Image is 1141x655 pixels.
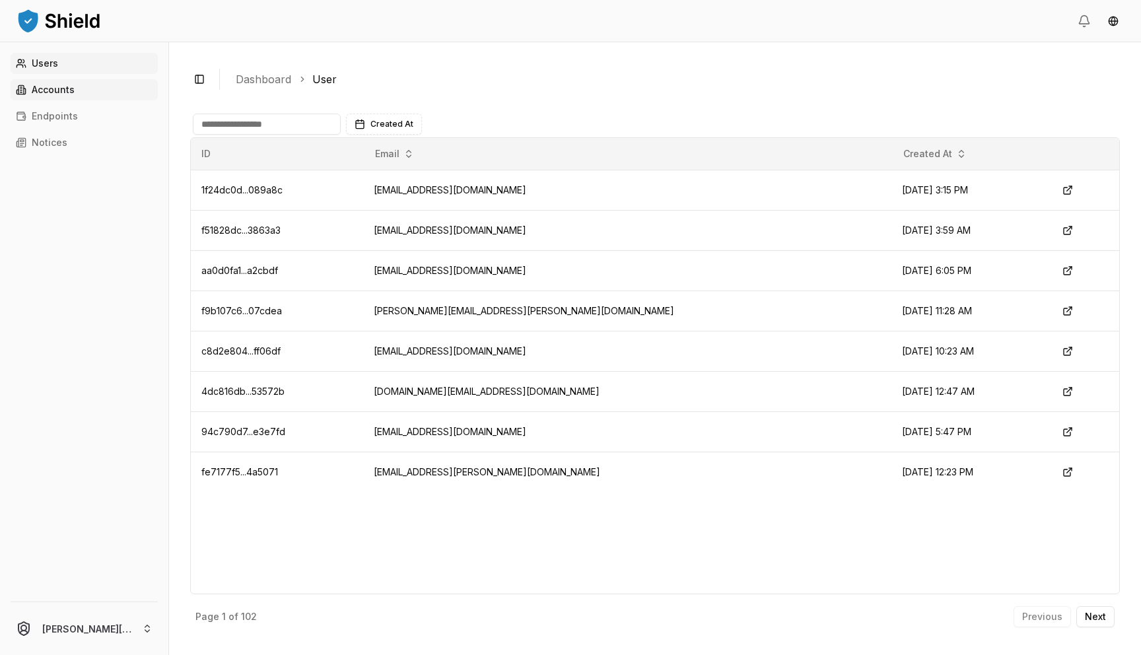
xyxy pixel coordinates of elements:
a: User [312,71,337,87]
button: Created At [898,143,972,164]
span: [DATE] 11:28 AM [902,305,972,316]
span: [DATE] 3:59 AM [902,224,971,236]
td: [EMAIL_ADDRESS][DOMAIN_NAME] [363,170,891,210]
p: 102 [241,612,257,621]
p: Users [32,59,58,68]
p: of [228,612,238,621]
a: Users [11,53,158,74]
span: c8d2e804...ff06df [201,345,281,357]
span: [DATE] 12:23 PM [902,466,973,477]
span: f9b107c6...07cdea [201,305,282,316]
span: [DATE] 10:23 AM [902,345,974,357]
p: Endpoints [32,112,78,121]
span: Created At [370,119,413,129]
nav: breadcrumb [236,71,1109,87]
td: [EMAIL_ADDRESS][DOMAIN_NAME] [363,250,891,291]
span: 1f24dc0d...089a8c [201,184,283,195]
span: [DATE] 12:47 AM [902,386,975,397]
p: Accounts [32,85,75,94]
span: [DATE] 5:47 PM [902,426,971,437]
a: Notices [11,132,158,153]
button: [PERSON_NAME][EMAIL_ADDRESS][DOMAIN_NAME] [5,607,163,650]
td: [EMAIL_ADDRESS][DOMAIN_NAME] [363,210,891,250]
span: fe7177f5...4a5071 [201,466,278,477]
td: [DOMAIN_NAME][EMAIL_ADDRESS][DOMAIN_NAME] [363,371,891,411]
a: Dashboard [236,71,291,87]
p: Notices [32,138,67,147]
td: [EMAIL_ADDRESS][DOMAIN_NAME] [363,331,891,371]
p: Next [1085,612,1106,621]
span: 94c790d7...e3e7fd [201,426,285,437]
p: [PERSON_NAME][EMAIL_ADDRESS][DOMAIN_NAME] [42,622,131,636]
td: [EMAIL_ADDRESS][PERSON_NAME][DOMAIN_NAME] [363,452,891,492]
td: [EMAIL_ADDRESS][DOMAIN_NAME] [363,411,891,452]
a: Accounts [11,79,158,100]
p: Page [195,612,219,621]
th: ID [191,138,363,170]
button: Created At [346,114,422,135]
td: [PERSON_NAME][EMAIL_ADDRESS][PERSON_NAME][DOMAIN_NAME] [363,291,891,331]
span: 4dc816db...53572b [201,386,285,397]
button: Email [370,143,419,164]
span: aa0d0fa1...a2cbdf [201,265,278,276]
button: Next [1076,606,1115,627]
a: Endpoints [11,106,158,127]
span: [DATE] 6:05 PM [902,265,971,276]
p: 1 [222,612,226,621]
img: ShieldPay Logo [16,7,102,34]
span: [DATE] 3:15 PM [902,184,968,195]
span: f51828dc...3863a3 [201,224,281,236]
